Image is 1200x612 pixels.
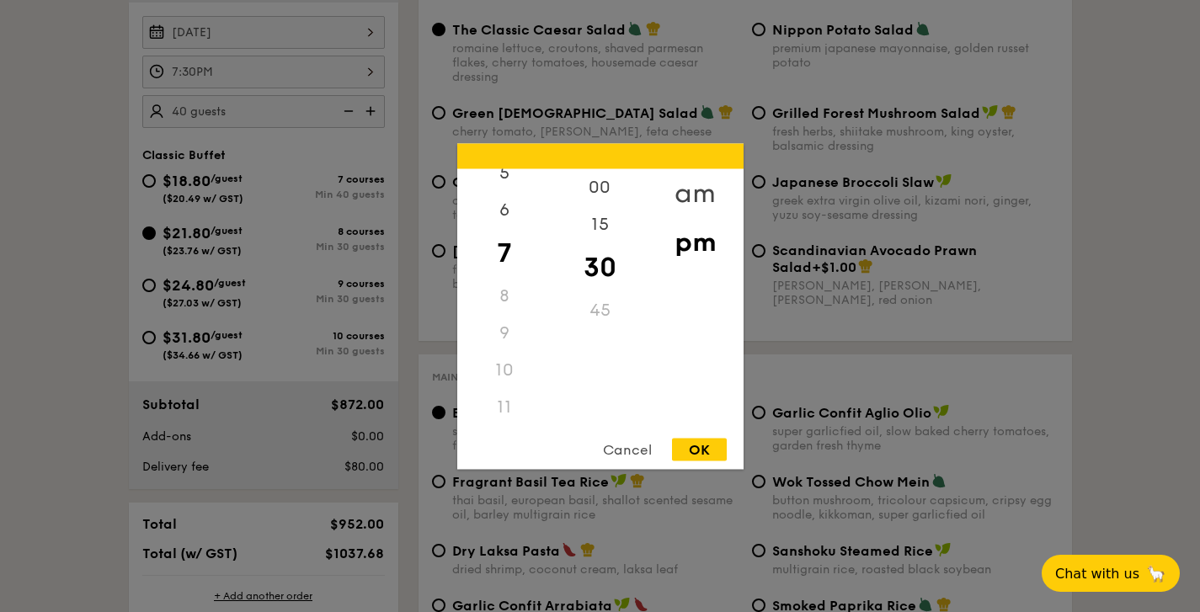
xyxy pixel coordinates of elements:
[457,388,552,425] div: 11
[552,291,648,328] div: 45
[552,205,648,242] div: 15
[648,168,743,217] div: am
[457,228,552,277] div: 7
[1042,555,1180,592] button: Chat with us🦙
[457,191,552,228] div: 6
[1146,564,1166,583] span: 🦙
[648,217,743,266] div: pm
[586,438,669,460] div: Cancel
[457,351,552,388] div: 10
[552,242,648,291] div: 30
[457,277,552,314] div: 8
[457,314,552,351] div: 9
[457,154,552,191] div: 5
[672,438,727,460] div: OK
[1055,566,1139,582] span: Chat with us
[552,168,648,205] div: 00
